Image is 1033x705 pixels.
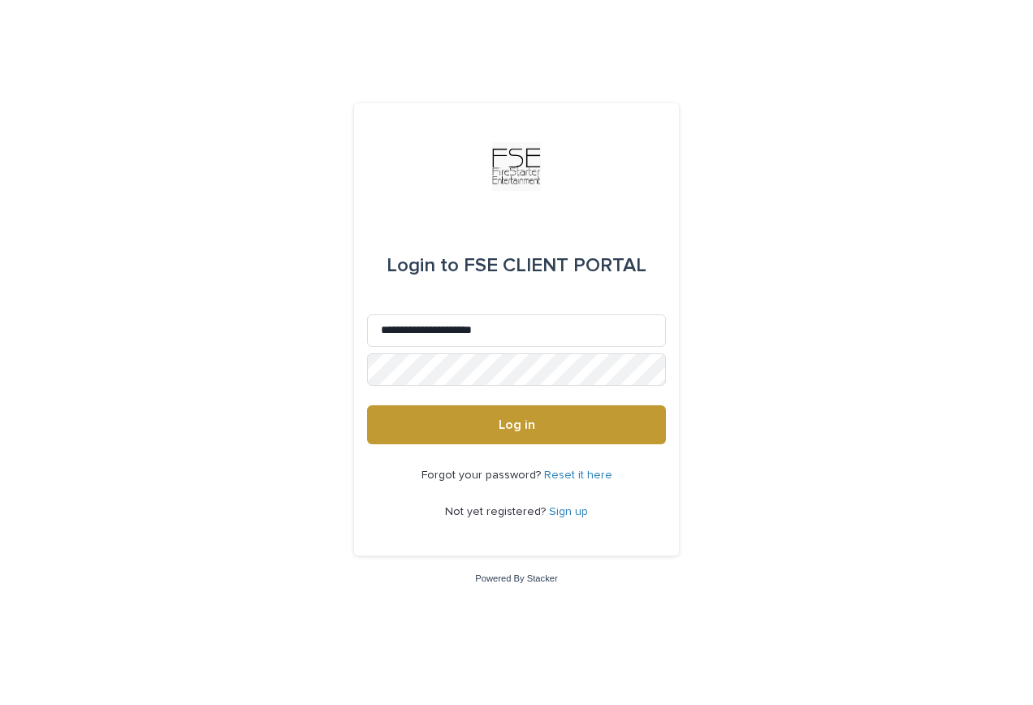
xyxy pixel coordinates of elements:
[499,418,535,431] span: Log in
[445,506,549,517] span: Not yet registered?
[367,405,666,444] button: Log in
[544,469,612,481] a: Reset it here
[421,469,544,481] span: Forgot your password?
[475,573,557,583] a: Powered By Stacker
[549,506,588,517] a: Sign up
[387,256,459,275] span: Login to
[387,243,646,288] div: FSE CLIENT PORTAL
[492,142,541,191] img: Km9EesSdRbS9ajqhBzyo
